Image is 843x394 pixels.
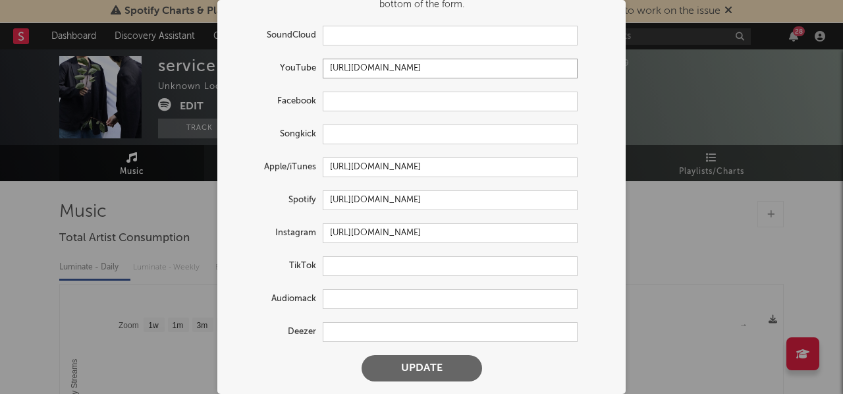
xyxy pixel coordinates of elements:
[231,61,323,76] label: YouTube
[231,127,323,142] label: Songkick
[231,94,323,109] label: Facebook
[231,28,323,43] label: SoundCloud
[362,355,482,381] button: Update
[231,159,323,175] label: Apple/iTunes
[231,324,323,340] label: Deezer
[231,192,323,208] label: Spotify
[231,225,323,241] label: Instagram
[231,291,323,307] label: Audiomack
[231,258,323,274] label: TikTok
